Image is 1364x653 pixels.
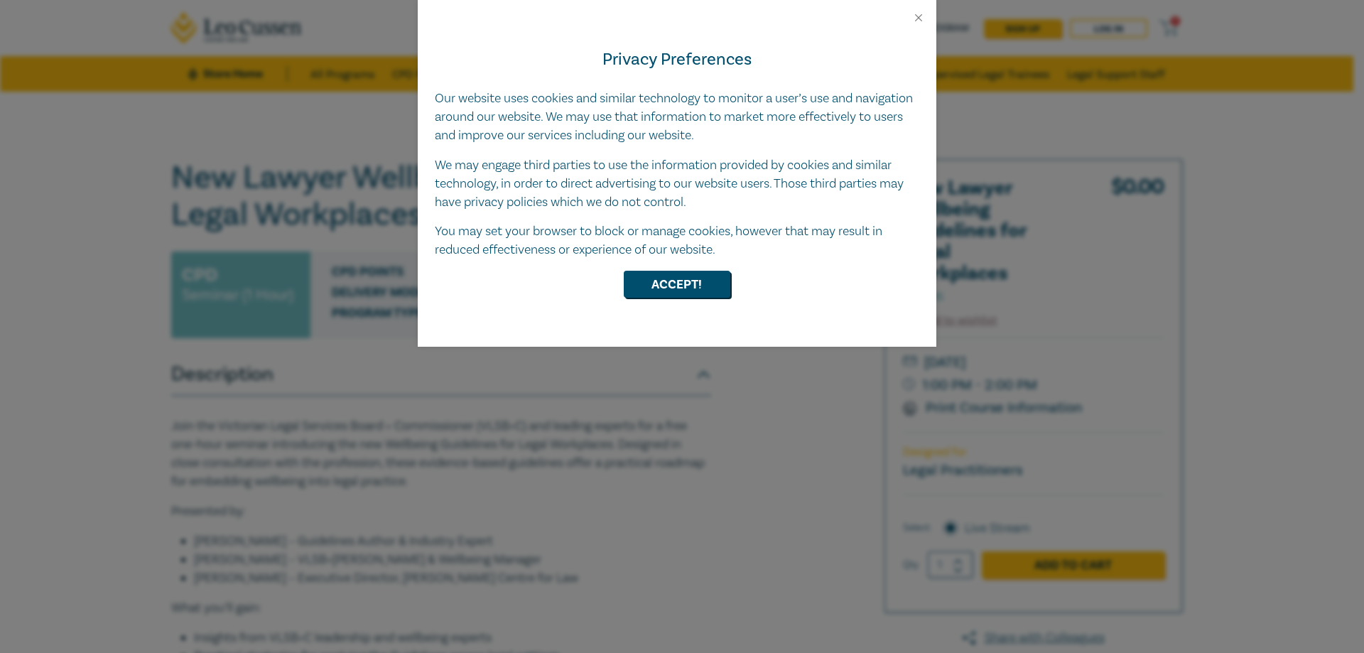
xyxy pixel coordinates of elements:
button: Close [912,11,925,24]
h4: Privacy Preferences [435,47,919,72]
button: Accept! [624,271,730,298]
p: Our website uses cookies and similar technology to monitor a user’s use and navigation around our... [435,90,919,145]
p: You may set your browser to block or manage cookies, however that may result in reduced effective... [435,222,919,259]
p: We may engage third parties to use the information provided by cookies and similar technology, in... [435,156,919,212]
